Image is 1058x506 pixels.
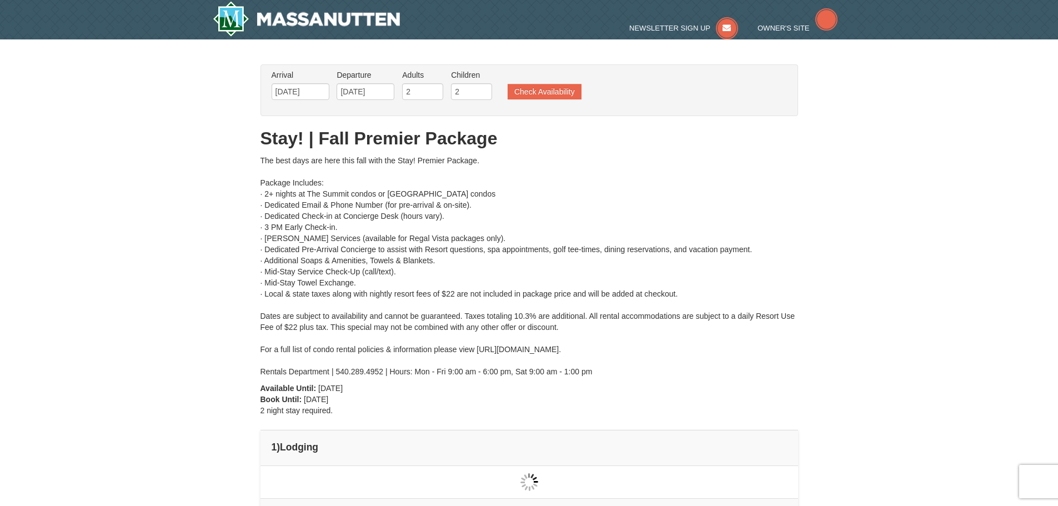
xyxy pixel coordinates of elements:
[272,69,329,81] label: Arrival
[758,24,838,32] a: Owner's Site
[213,1,400,37] a: Massanutten Resort
[629,24,738,32] a: Newsletter Sign Up
[277,442,280,453] span: )
[260,127,798,149] h1: Stay! | Fall Premier Package
[260,155,798,377] div: The best days are here this fall with the Stay! Premier Package. Package Includes: · 2+ nights at...
[304,395,328,404] span: [DATE]
[213,1,400,37] img: Massanutten Resort Logo
[260,384,317,393] strong: Available Until:
[402,69,443,81] label: Adults
[318,384,343,393] span: [DATE]
[629,24,710,32] span: Newsletter Sign Up
[520,473,538,491] img: wait gif
[337,69,394,81] label: Departure
[272,442,787,453] h4: 1 Lodging
[451,69,492,81] label: Children
[758,24,810,32] span: Owner's Site
[260,395,302,404] strong: Book Until:
[508,84,581,99] button: Check Availability
[260,406,333,415] span: 2 night stay required.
